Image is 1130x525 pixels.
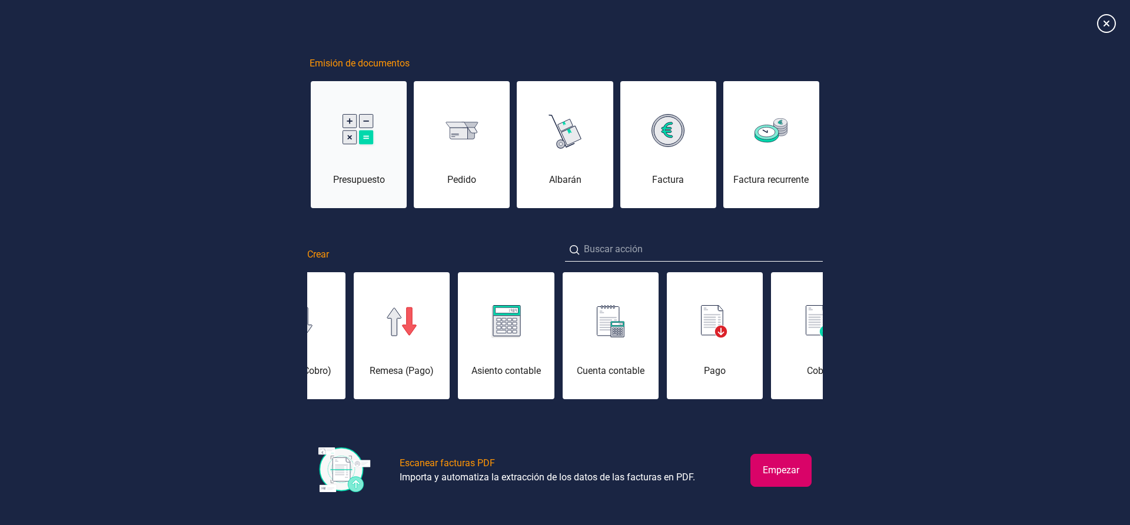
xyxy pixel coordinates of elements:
div: Importa y automatiza la extracción de los datos de las facturas en PDF. [400,470,695,484]
div: Cuenta contable [563,364,659,378]
div: Factura [620,173,716,187]
div: Pago [667,364,763,378]
input: Buscar acción [565,238,823,262]
img: img-escanear-facturas-pdf.svg [318,447,371,493]
div: Albarán [517,173,613,187]
img: img-presupuesto.svg [343,114,375,148]
span: Crear [307,248,329,262]
img: img-pedido.svg [446,122,478,140]
div: Cobro [771,364,867,378]
img: img-cobro.svg [806,305,833,338]
img: img-cuenta-contable.svg [597,305,624,338]
img: img-pago.svg [701,305,728,338]
img: img-remesa-pago.svg [387,307,417,336]
span: Emisión de documentos [310,56,410,71]
div: Remesa (Pago) [354,364,450,378]
img: img-albaran.svg [549,111,581,151]
div: Presupuesto [311,173,407,187]
div: Factura recurrente [723,173,819,187]
img: img-factura-recurrente.svg [755,118,787,142]
img: img-asiento-contable.svg [491,305,521,338]
div: Asiento contable [458,364,554,378]
button: Empezar [750,454,812,487]
div: Pedido [414,173,510,187]
img: img-factura.svg [652,114,684,147]
div: Escanear facturas PDF [400,456,495,470]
